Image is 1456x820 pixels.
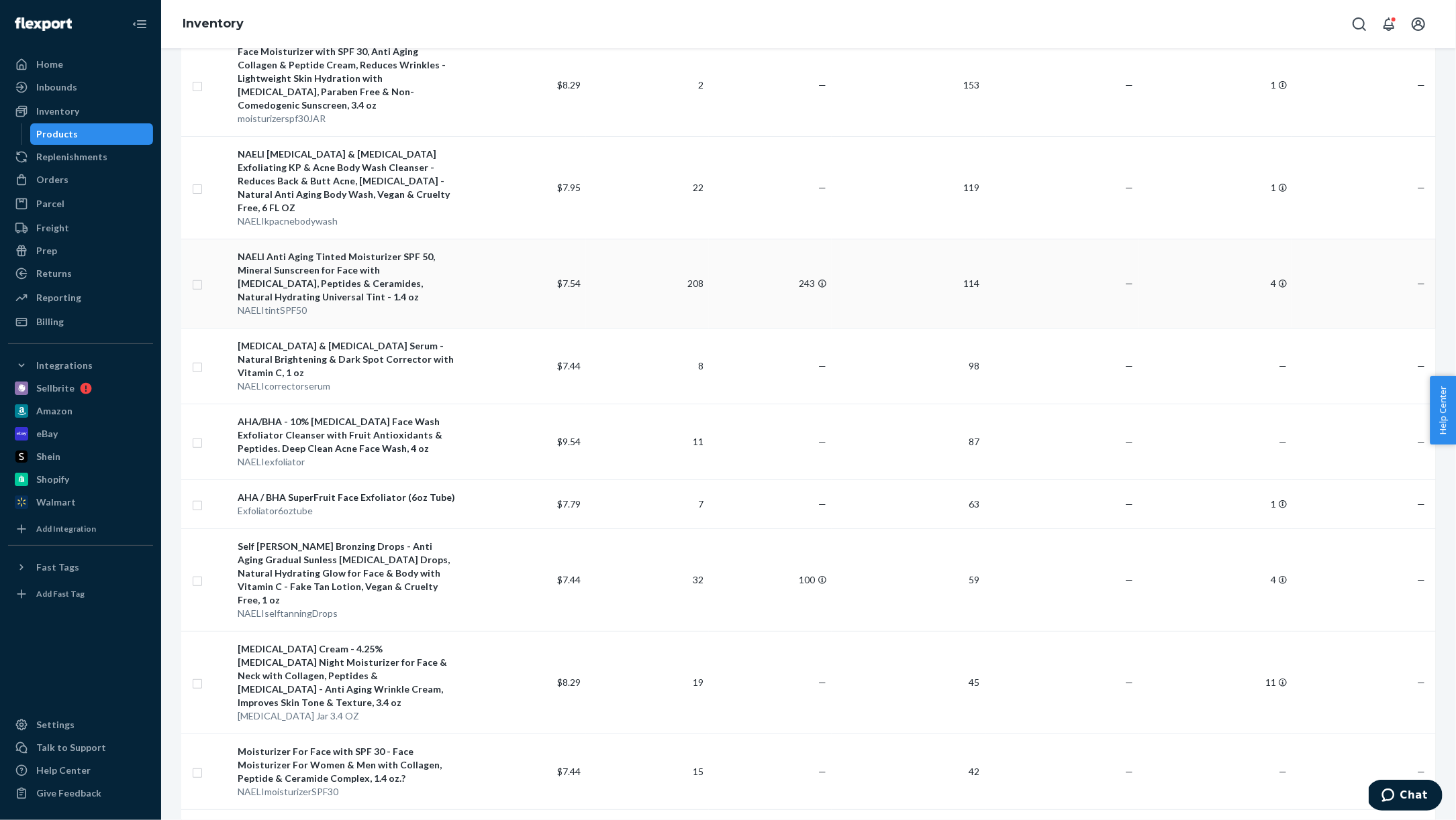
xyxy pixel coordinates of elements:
div: NAELI [MEDICAL_DATA] & [MEDICAL_DATA] Exfoliating KP & Acne Body Wash Cleanser - Reduces Back & B... [238,148,457,215]
div: NAELIselftanningDrops [238,607,457,620]
span: — [1417,574,1425,585]
span: — [818,79,826,91]
div: NAELImoisturizerSPF30 [238,785,457,799]
div: Home [36,58,63,71]
a: Shopify [8,469,153,490]
div: Products [37,127,79,141]
a: Amazon [8,400,153,422]
div: Fast Tags [36,561,79,574]
div: NAELIexfoliator [238,455,457,469]
div: Amazon [36,404,72,418]
div: Returns [36,267,72,280]
td: 59 [832,528,985,631]
a: Parcel [8,193,153,215]
td: 19 [586,631,709,734]
div: Exfoliator6oztube [238,504,457,518]
span: $7.95 [557,182,581,193]
div: NAELI Anti Aging Tinted Moisturizer SPF 50, Mineral Sunscreen for Face with [MEDICAL_DATA], Pepti... [238,250,457,304]
img: Flexport logo [15,17,72,31]
a: Help Center [8,760,153,781]
span: — [1417,278,1425,289]
td: 87 [832,404,985,479]
span: — [1417,79,1425,91]
div: Walmart [36,495,76,509]
div: Talk to Support [36,741,106,754]
div: AHA/BHA - 10% [MEDICAL_DATA] Face Wash Exfoliator Cleanser with Fruit Antioxidants & Peptides. De... [238,415,457,455]
span: — [818,436,826,447]
span: — [818,498,826,510]
div: Moisturizer For Face with SPF 30 - Face Moisturizer For Women & Men with Collagen, Peptide & Cera... [238,745,457,785]
span: $9.54 [557,436,581,447]
td: 42 [832,734,985,809]
span: — [1125,677,1133,688]
td: 11 [1138,631,1292,734]
span: — [1279,360,1287,371]
div: NAELIkpacnebodywash [238,215,457,228]
span: — [1279,766,1287,777]
div: Prep [36,244,57,257]
a: eBay [8,423,153,445]
td: 2 [586,34,709,136]
span: $7.44 [557,360,581,371]
a: Add Fast Tag [8,583,153,605]
td: 1 [1138,479,1292,528]
div: NAELItintSPF50 [238,304,457,317]
a: Orders [8,169,153,190]
td: 7 [586,479,709,528]
div: [MEDICAL_DATA] Cream - 4.25% [MEDICAL_DATA] Night Moisturizer for Face & Neck with Collagen, Pept... [238,642,457,709]
td: 1 [1138,34,1292,136]
span: — [818,182,826,193]
button: Open account menu [1405,11,1432,38]
div: NAELIcorrectorserum [238,379,457,393]
div: Parcel [36,197,64,211]
span: — [1125,79,1133,91]
td: 32 [586,528,709,631]
span: $7.79 [557,498,581,510]
div: Inventory [36,105,79,118]
span: — [1279,436,1287,447]
span: — [818,360,826,371]
div: eBay [36,427,58,441]
div: Sellbrite [36,382,75,395]
div: Reporting [36,291,81,304]
a: Sellbrite [8,377,153,399]
td: 243 [709,239,832,328]
td: 208 [586,239,709,328]
span: — [1417,498,1425,510]
span: — [1417,360,1425,371]
button: Open Search Box [1346,11,1373,38]
div: Billing [36,315,64,329]
td: 114 [832,239,985,328]
span: $8.29 [557,677,581,688]
span: — [1125,574,1133,585]
td: 15 [586,734,709,809]
div: Give Feedback [36,786,101,800]
div: Add Integration [36,523,96,534]
span: — [818,766,826,777]
span: — [1417,677,1425,688]
a: Inventory [183,16,244,31]
a: Freight [8,217,153,239]
button: Help Center [1430,376,1456,445]
button: Fast Tags [8,557,153,578]
span: — [818,677,826,688]
td: 4 [1138,528,1292,631]
span: — [1125,436,1133,447]
div: Freight [36,221,69,235]
span: — [1125,360,1133,371]
td: 119 [832,136,985,239]
a: Billing [8,311,153,333]
div: Inbounds [36,80,77,94]
div: Add Fast Tag [36,588,85,599]
div: Face Moisturizer with SPF 30, Anti Aging Collagen & Peptide Cream, Reduces Wrinkles - Lightweight... [238,45,457,112]
button: Talk to Support [8,737,153,758]
div: [MEDICAL_DATA] & [MEDICAL_DATA] Serum - Natural Brightening & Dark Spot Corrector with Vitamin C,... [238,339,457,379]
a: Home [8,54,153,75]
td: 1 [1138,136,1292,239]
td: 8 [586,328,709,404]
td: 11 [586,404,709,479]
div: Self [PERSON_NAME] Bronzing Drops - Anti Aging Gradual Sunless [MEDICAL_DATA] Drops, Natural Hydr... [238,540,457,607]
iframe: Opens a widget where you can chat to one of our agents [1369,780,1443,813]
a: Add Integration [8,518,153,540]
